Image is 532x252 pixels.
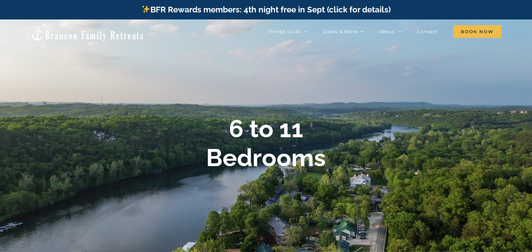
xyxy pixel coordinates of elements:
img: ✨ [142,5,150,13]
a: Book Now [453,25,501,38]
span: Deals & More [323,29,358,34]
a: Deals & More [323,25,364,38]
span: Contact [417,29,438,34]
img: Branson Family Retreats Logo [31,27,144,42]
a: About [379,25,402,38]
span: About [379,29,395,34]
span: Things to do [268,29,301,34]
nav: Main Menu [204,25,501,38]
a: BFR Rewards members: 4th night free in Sept (click for details) [141,5,391,14]
b: 6 to 11 Bedrooms [206,114,326,172]
span: Vacation homes [204,29,246,34]
a: Things to do [268,25,308,38]
a: Vacation homes [204,25,253,38]
a: Contact [417,25,438,38]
